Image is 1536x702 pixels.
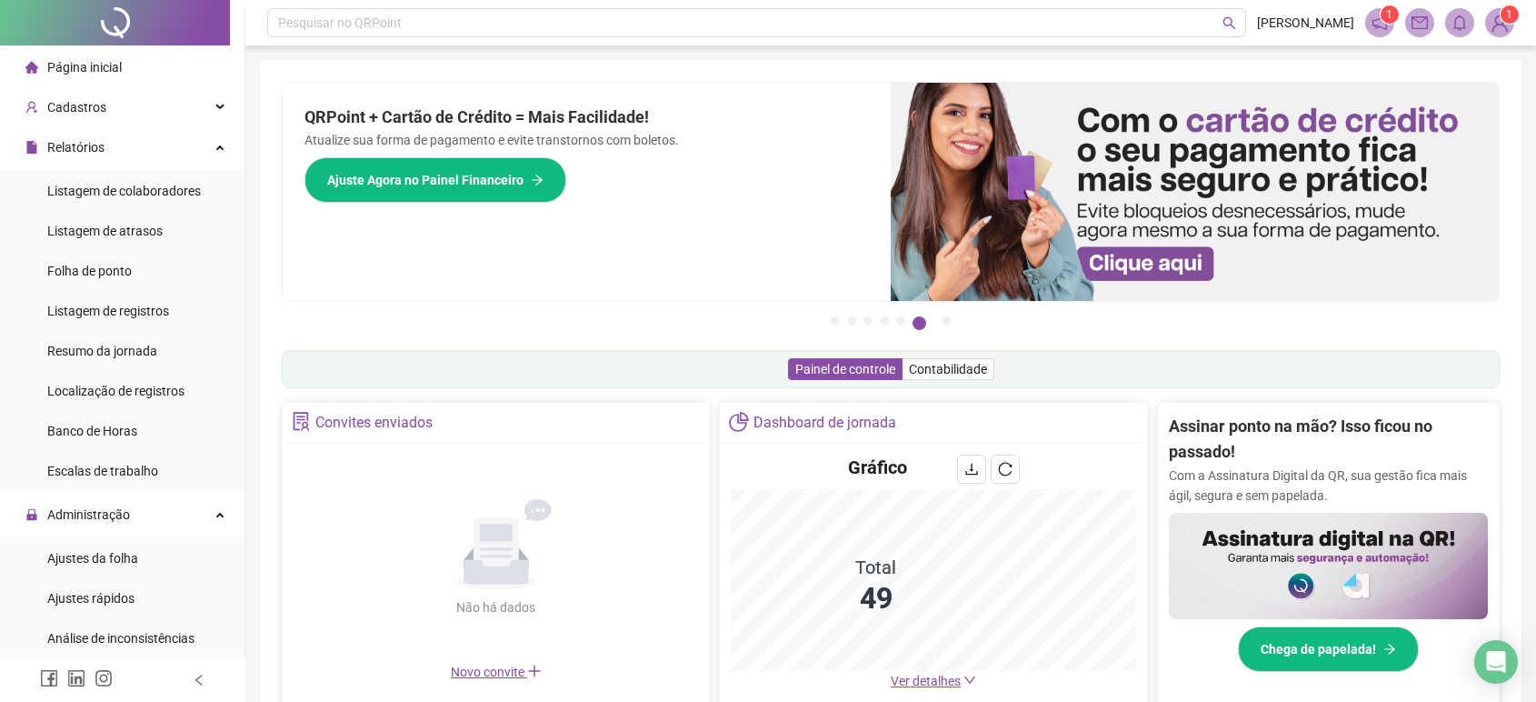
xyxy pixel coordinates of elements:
[913,316,926,330] button: 6
[847,316,856,326] button: 2
[315,407,433,438] div: Convites enviados
[848,455,907,480] h4: Gráfico
[67,669,85,687] span: linkedin
[47,591,135,606] span: Ajustes rápidos
[1386,8,1392,21] span: 1
[1261,639,1376,659] span: Chega de papelada!
[47,60,122,75] span: Página inicial
[304,130,869,150] p: Atualize sua forma de pagamento e evite transtornos com boletos.
[964,462,979,476] span: download
[304,157,566,203] button: Ajuste Agora no Painel Financeiro
[40,669,58,687] span: facebook
[47,304,169,318] span: Listagem de registros
[47,224,163,238] span: Listagem de atrasos
[831,316,840,326] button: 1
[25,101,38,114] span: user-add
[891,674,961,688] span: Ver detalhes
[1381,5,1399,24] sup: 1
[891,674,976,688] a: Ver detalhes down
[880,316,889,326] button: 4
[1169,466,1488,506] p: Com a Assinatura Digital da QR, sua gestão fica mais ágil, segura e sem papelada.
[963,674,976,687] span: down
[527,664,542,678] span: plus
[891,83,1499,301] img: banner%2F75947b42-3b94-469c-a360-407c2d3115d7.png
[942,316,951,326] button: 7
[909,362,987,376] span: Contabilidade
[753,407,896,438] div: Dashboard de jornada
[47,264,132,278] span: Folha de ponto
[327,170,524,190] span: Ajuste Agora no Painel Financeiro
[25,508,38,521] span: lock
[47,100,106,115] span: Cadastros
[47,344,157,358] span: Resumo da jornada
[531,174,544,186] span: arrow-right
[25,61,38,74] span: home
[1222,16,1236,30] span: search
[1371,15,1388,31] span: notification
[451,665,542,679] span: Novo convite
[47,384,185,398] span: Localização de registros
[193,674,205,687] span: left
[304,105,869,130] h2: QRPoint + Cartão de Crédito = Mais Facilidade!
[1506,8,1512,21] span: 1
[95,669,113,687] span: instagram
[47,507,130,522] span: Administração
[47,464,158,478] span: Escalas de trabalho
[47,551,138,566] span: Ajustes da folha
[1169,513,1488,619] img: banner%2F02c71560-61a6-44d4-94b9-c8ab97240462.png
[1411,15,1428,31] span: mail
[1238,627,1419,672] button: Chega de papelada!
[896,316,905,326] button: 5
[729,412,748,431] span: pie-chart
[1451,15,1468,31] span: bell
[25,141,38,154] span: file
[1486,9,1513,36] img: 87615
[1257,13,1354,33] span: [PERSON_NAME]
[1383,643,1396,656] span: arrow-right
[292,412,311,431] span: solution
[47,184,201,198] span: Listagem de colaboradores
[1169,414,1488,466] h2: Assinar ponto na mão? Isso ficou no passado!
[1474,640,1518,684] div: Open Intercom Messenger
[47,424,137,438] span: Banco de Horas
[47,140,105,155] span: Relatórios
[795,362,895,376] span: Painel de controle
[863,316,873,326] button: 3
[47,631,194,646] span: Análise de inconsistências
[413,597,580,617] div: Não há dados
[998,462,1012,476] span: reload
[1501,5,1519,24] sup: Atualize o seu contato no menu Meus Dados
